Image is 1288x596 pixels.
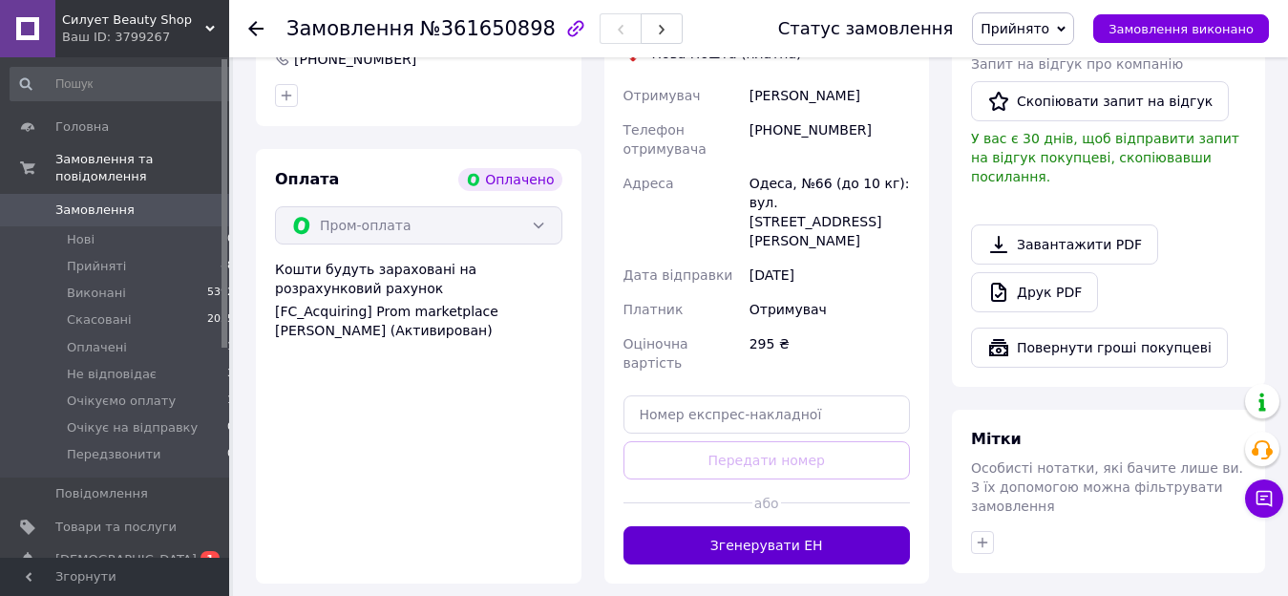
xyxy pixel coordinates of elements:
[67,258,126,275] span: Прийняті
[55,151,229,185] span: Замовлення та повідомлення
[227,446,234,463] span: 0
[623,336,688,371] span: Оціночна вартість
[746,166,914,258] div: Одеса, №66 (до 10 кг): вул. [STREET_ADDRESS][PERSON_NAME]
[746,327,914,380] div: 295 ₴
[227,419,234,436] span: 0
[623,122,707,157] span: Телефон отримувача
[67,311,132,329] span: Скасовані
[623,176,674,191] span: Адреса
[62,11,205,29] span: Силует Beauty Shop
[227,231,234,248] span: 0
[67,366,157,383] span: Не відповідає
[207,285,234,302] span: 5392
[227,366,234,383] span: 3
[67,419,198,436] span: Очікує на відправку
[752,494,781,513] span: або
[67,285,126,302] span: Виконані
[458,168,561,191] div: Оплачено
[201,551,220,567] span: 1
[623,267,733,283] span: Дата відправки
[971,224,1158,265] a: Завантажити PDF
[746,113,914,166] div: [PHONE_NUMBER]
[971,56,1183,72] span: Запит на відгук про компанію
[746,292,914,327] div: Отримувач
[207,311,234,329] span: 2055
[1093,14,1269,43] button: Замовлення виконано
[971,81,1229,121] button: Скопіювати запит на відгук
[67,339,127,356] span: Оплачені
[10,67,236,101] input: Пошук
[62,29,229,46] div: Ваш ID: 3799267
[971,131,1239,184] span: У вас є 30 днів, щоб відправити запит на відгук покупцеві, скопіювавши посилання.
[971,430,1022,448] span: Мітки
[55,202,135,219] span: Замовлення
[420,17,556,40] span: №361650898
[55,551,197,568] span: [DEMOGRAPHIC_DATA]
[55,519,177,536] span: Товари та послуги
[275,170,339,188] span: Оплата
[981,21,1049,36] span: Прийнято
[275,260,562,340] div: Кошти будуть зараховані на розрахунковий рахунок
[227,339,234,356] span: 1
[623,395,911,434] input: Номер експрес-накладної
[286,17,414,40] span: Замовлення
[971,460,1243,514] span: Особисті нотатки, які бачите лише ви. З їх допомогою можна фільтрувати замовлення
[1245,479,1283,518] button: Чат з покупцем
[623,302,684,317] span: Платник
[67,446,161,463] span: Передзвонити
[67,393,176,410] span: Очікуємо оплату
[971,272,1098,312] a: Друк PDF
[292,50,418,69] div: [PHONE_NUMBER]
[55,485,148,502] span: Повідомлення
[746,258,914,292] div: [DATE]
[67,231,95,248] span: Нові
[275,302,562,340] div: [FC_Acquiring] Prom marketplace [PERSON_NAME] (Активирован)
[1109,22,1254,36] span: Замовлення виконано
[623,526,911,564] button: Згенерувати ЕН
[778,19,954,38] div: Статус замовлення
[248,19,264,38] div: Повернутися назад
[55,118,109,136] span: Головна
[623,88,701,103] span: Отримувач
[971,328,1228,368] button: Повернути гроші покупцеві
[746,78,914,113] div: [PERSON_NAME]
[227,393,234,410] span: 1
[221,258,234,275] span: 88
